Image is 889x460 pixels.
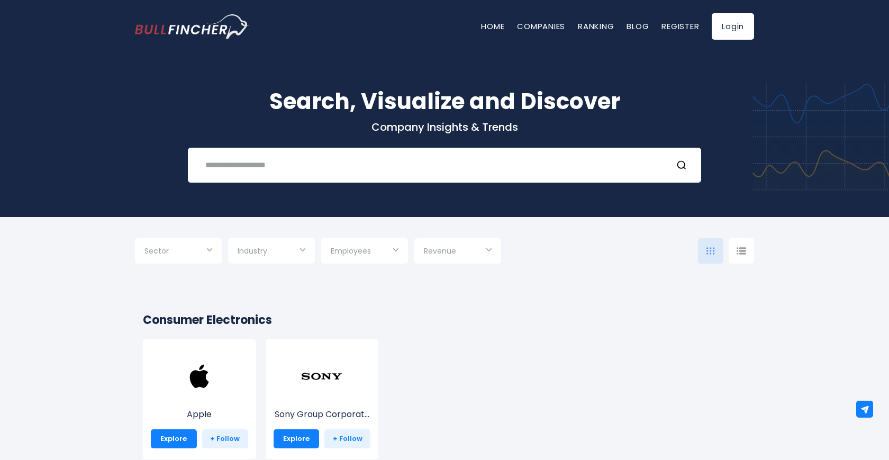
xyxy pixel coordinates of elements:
[144,246,169,256] span: Sector
[424,246,456,256] span: Revenue
[151,429,197,448] a: Explore
[135,14,249,39] img: Bullfincher logo
[135,85,754,118] h1: Search, Visualize and Discover
[144,242,212,261] input: Selection
[578,21,614,32] a: Ranking
[143,311,746,329] h2: Consumer Electronics
[331,246,371,256] span: Employees
[424,242,492,261] input: Selection
[737,247,746,255] img: icon-comp-list-view.svg
[151,408,248,421] p: Apple
[202,429,248,448] a: + Follow
[274,375,371,421] a: Sony Group Corporat...
[627,21,649,32] a: Blog
[517,21,565,32] a: Companies
[331,242,398,261] input: Selection
[135,120,754,134] p: Company Insights & Trends
[661,21,699,32] a: Register
[324,429,370,448] a: + Follow
[676,158,690,172] button: Search
[712,13,754,40] a: Login
[274,429,320,448] a: Explore
[238,246,267,256] span: Industry
[238,242,305,261] input: Selection
[481,21,504,32] a: Home
[706,247,715,255] img: icon-comp-grid.svg
[274,408,371,421] p: Sony Group Corporation
[151,375,248,421] a: Apple
[301,355,343,398] img: SONY.png
[178,355,221,398] img: AAPL.png
[135,14,249,39] a: Go to homepage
